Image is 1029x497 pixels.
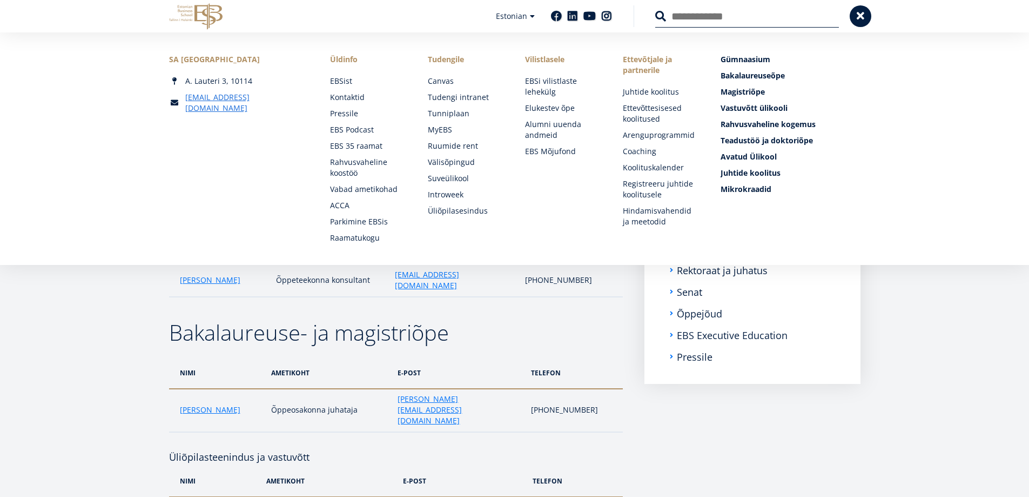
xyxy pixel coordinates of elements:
a: EBS Mõjufond [525,146,601,157]
a: Vastuvõtt ülikooli [721,103,860,114]
a: Registreeru juhtide koolitusele [623,178,699,200]
h2: Bakalaureuse- ja magistriõpe [169,319,623,346]
a: Avatud Ülikool [721,151,860,162]
a: Õppejõud [677,308,722,319]
a: Ettevõttesisesed koolitused [623,103,699,124]
a: Suveülikool [428,173,504,184]
a: Mikrokraadid [721,184,860,195]
a: Tudengi intranet [428,92,504,103]
span: Teadustöö ja doktoriõpe [721,135,813,145]
span: Rahvusvaheline kogemus [721,119,816,129]
th: telefon [526,357,623,389]
a: Linkedin [567,11,578,22]
a: Teadustöö ja doktoriõpe [721,135,860,146]
th: telefon [527,465,622,497]
a: Hindamisvahendid ja meetodid [623,206,699,227]
a: Parkimine EBSis [330,216,406,227]
span: Mikrokraadid [721,184,771,194]
td: [PHONE_NUMBER] [520,264,622,297]
a: EBS 35 raamat [330,141,406,151]
a: Coaching [623,146,699,157]
span: Bakalaureuseõpe [721,70,785,81]
a: Instagram [601,11,612,22]
th: nimi [169,357,266,389]
a: MyEBS [428,124,504,135]
a: Juhtide koolitus [623,87,699,97]
span: Gümnaasium [721,54,770,64]
a: Koolituskalender [623,162,699,173]
td: [PHONE_NUMBER] [526,389,623,432]
a: Juhtide koolitus [721,168,860,178]
a: Tudengile [428,54,504,65]
a: Pressile [330,108,406,119]
span: Magistriõpe [721,87,765,97]
a: Välisõpingud [428,157,504,168]
a: Raamatukogu [330,233,406,243]
a: [EMAIL_ADDRESS][DOMAIN_NAME] [395,269,514,291]
a: EBSi vilistlaste lehekülg [525,76,601,97]
a: Canvas [428,76,504,87]
a: [PERSON_NAME] [180,405,240,415]
a: Rektoraat ja juhatus [677,265,768,276]
th: ametikoht [266,357,393,389]
span: Ettevõtjale ja partnerile [623,54,699,76]
a: Youtube [583,11,596,22]
a: Arenguprogrammid [623,130,699,141]
span: Avatud Ülikool [721,151,777,162]
span: Vastuvõtt ülikooli [721,103,788,113]
th: ametikoht [261,465,398,497]
a: EBSist [330,76,406,87]
a: Alumni uuenda andmeid [525,119,601,141]
a: Introweek [428,189,504,200]
a: Senat [677,287,702,297]
a: Rahvusvaheline kogemus [721,119,860,130]
a: Bakalaureuseõpe [721,70,860,81]
a: EBS Podcast [330,124,406,135]
a: Ruumide rent [428,141,504,151]
a: Rahvusvaheline koostöö [330,157,406,178]
a: Tunniplaan [428,108,504,119]
a: Üliõpilasesindus [428,206,504,216]
a: Gümnaasium [721,54,860,65]
a: Kontaktid [330,92,406,103]
a: Magistriõpe [721,87,860,97]
a: Facebook [551,11,562,22]
h4: Üliõpilasteenindus ja vastuvõtt [169,433,623,465]
th: e-post [398,465,527,497]
a: Elukestev õpe [525,103,601,114]
td: Õppeteekonna konsultant [271,264,389,297]
a: Vabad ametikohad [330,184,406,195]
td: Õppeosakonna juhataja [266,389,393,432]
a: ACCA [330,200,406,211]
th: e-post [392,357,525,389]
span: Üldinfo [330,54,406,65]
span: Juhtide koolitus [721,168,781,178]
a: [PERSON_NAME] [180,275,240,286]
a: [EMAIL_ADDRESS][DOMAIN_NAME] [185,92,308,114]
div: SA [GEOGRAPHIC_DATA] [169,54,308,65]
span: Vilistlasele [525,54,601,65]
a: [PERSON_NAME][EMAIL_ADDRESS][DOMAIN_NAME] [398,394,520,426]
th: nimi [169,465,261,497]
a: Pressile [677,352,712,362]
div: A. Lauteri 3, 10114 [169,76,308,87]
a: EBS Executive Education [677,330,788,341]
